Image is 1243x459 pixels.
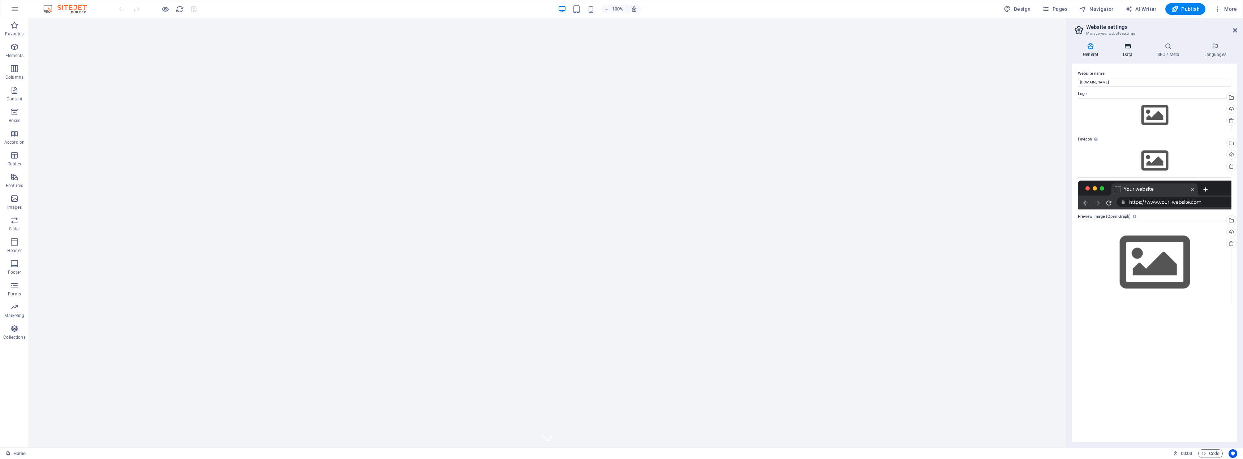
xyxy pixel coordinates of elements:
[8,269,21,275] p: Footer
[1201,449,1220,458] span: Code
[1125,5,1157,13] span: AI Writer
[1039,3,1070,15] button: Pages
[1079,5,1114,13] span: Navigator
[7,248,22,254] p: Header
[3,334,25,340] p: Collections
[1078,69,1231,78] label: Website name
[1181,449,1192,458] span: 00 00
[1086,30,1223,37] h3: Manage your website settings
[1211,3,1240,15] button: More
[4,139,25,145] p: Accordion
[1229,449,1237,458] button: Usercentrics
[8,291,21,297] p: Forms
[1186,451,1187,456] span: :
[1086,24,1237,30] h2: Website settings
[1078,135,1231,144] label: Favicon
[5,31,23,37] p: Favorites
[1042,5,1067,13] span: Pages
[6,449,26,458] a: Click to cancel selection. Double-click to open Pages
[1165,3,1205,15] button: Publish
[1171,5,1200,13] span: Publish
[29,18,1066,447] iframe: To enrich screen reader interactions, please activate Accessibility in Grammarly extension settings
[5,53,24,59] p: Elements
[1122,3,1160,15] button: AI Writer
[1078,78,1231,87] input: Name...
[1214,5,1237,13] span: More
[1198,449,1223,458] button: Code
[1078,212,1231,221] label: Preview Image (Open Graph)
[1193,43,1237,58] h4: Languages
[8,161,21,167] p: Tables
[6,183,23,189] p: Features
[1078,90,1231,98] label: Logo
[1072,43,1112,58] h4: General
[1076,3,1117,15] button: Navigator
[1146,43,1193,58] h4: SEO / Meta
[1173,449,1192,458] h6: Session time
[7,204,22,210] p: Images
[1078,144,1231,178] div: Select files from the file manager, stock photos, or upload file(s)
[9,118,21,124] p: Boxes
[4,313,24,319] p: Marketing
[5,74,23,80] p: Columns
[9,226,20,232] p: Slider
[7,96,22,102] p: Content
[1112,43,1146,58] h4: Data
[1078,221,1231,304] div: Select files from the file manager, stock photos, or upload file(s)
[1078,98,1231,132] div: Select files from the file manager, stock photos, or upload file(s)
